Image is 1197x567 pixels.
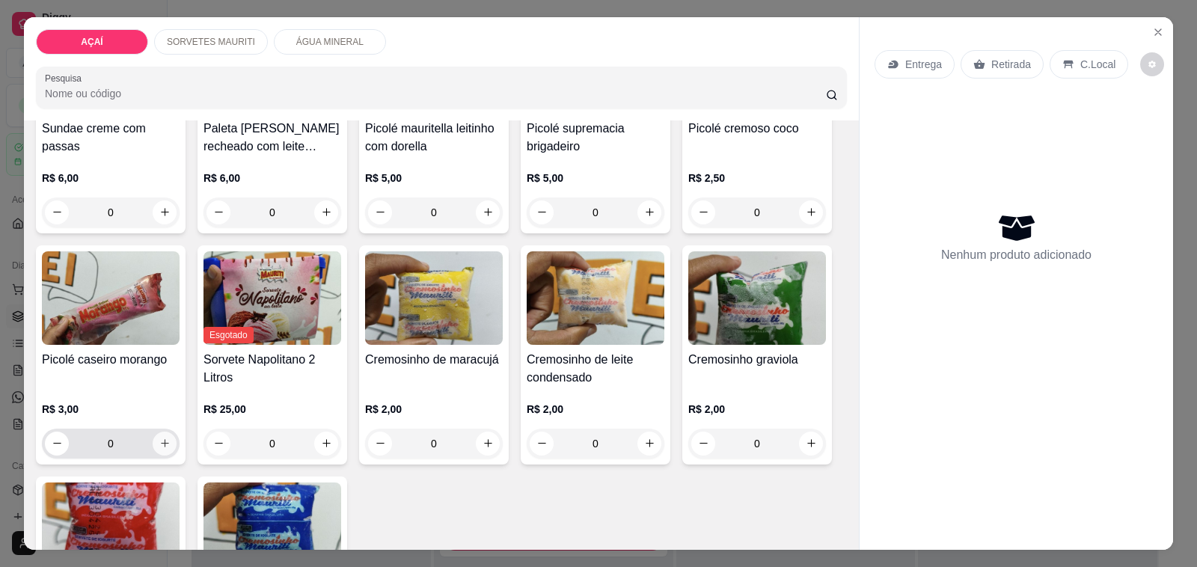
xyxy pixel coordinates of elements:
[314,432,338,456] button: increase-product-quantity
[42,171,180,186] p: R$ 6,00
[637,200,661,224] button: increase-product-quantity
[365,351,503,369] h4: Cremosinho de maracujá
[45,72,87,85] label: Pesquisa
[688,251,826,345] img: product-image
[203,402,341,417] p: R$ 25,00
[476,432,500,456] button: increase-product-quantity
[991,57,1031,72] p: Retirada
[296,36,364,48] p: ÁGUA MINERAL
[476,200,500,224] button: increase-product-quantity
[688,171,826,186] p: R$ 2,50
[81,36,102,48] p: AÇAÍ
[203,327,254,343] span: Esgotado
[167,36,255,48] p: SORVETES MAURITI
[314,200,338,224] button: increase-product-quantity
[527,120,664,156] h4: Picolé supremacia brigadeiro
[799,432,823,456] button: increase-product-quantity
[365,251,503,345] img: product-image
[203,351,341,387] h4: Sorvete Napolitano 2 Litros
[45,432,69,456] button: decrease-product-quantity
[368,432,392,456] button: decrease-product-quantity
[527,171,664,186] p: R$ 5,00
[206,200,230,224] button: decrease-product-quantity
[1146,20,1170,44] button: Close
[42,351,180,369] h4: Picolé caseiro morango
[42,251,180,345] img: product-image
[941,246,1092,264] p: Nenhum produto adicionado
[203,120,341,156] h4: Paleta [PERSON_NAME] recheado com leite condensado
[45,200,69,224] button: decrease-product-quantity
[527,251,664,345] img: product-image
[153,200,177,224] button: increase-product-quantity
[365,171,503,186] p: R$ 5,00
[42,120,180,156] h4: Sundae creme com passas
[365,120,503,156] h4: Picolé mauritella leitinho com dorella
[688,120,826,138] h4: Picolé cremoso coco
[1140,52,1164,76] button: decrease-product-quantity
[688,351,826,369] h4: Cremosinho graviola
[206,432,230,456] button: decrease-product-quantity
[691,200,715,224] button: decrease-product-quantity
[691,432,715,456] button: decrease-product-quantity
[637,432,661,456] button: increase-product-quantity
[799,200,823,224] button: increase-product-quantity
[688,402,826,417] p: R$ 2,00
[1080,57,1115,72] p: C.Local
[203,251,341,345] img: product-image
[530,200,554,224] button: decrease-product-quantity
[153,432,177,456] button: increase-product-quantity
[45,86,826,101] input: Pesquisa
[527,402,664,417] p: R$ 2,00
[905,57,942,72] p: Entrega
[368,200,392,224] button: decrease-product-quantity
[203,171,341,186] p: R$ 6,00
[365,402,503,417] p: R$ 2,00
[527,351,664,387] h4: Cremosinho de leite condensado
[530,432,554,456] button: decrease-product-quantity
[42,402,180,417] p: R$ 3,00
